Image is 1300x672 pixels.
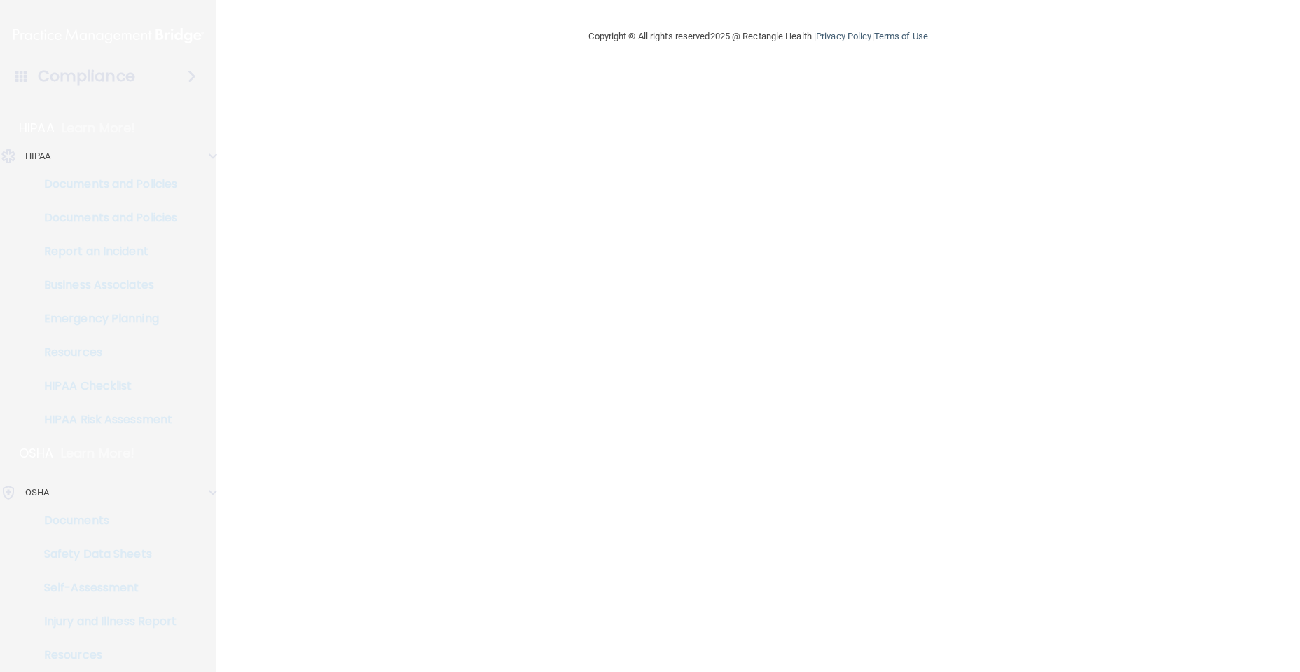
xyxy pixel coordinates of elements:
[9,345,200,359] p: Resources
[25,148,51,165] p: HIPAA
[13,22,204,50] img: PMB logo
[9,581,200,595] p: Self-Assessment
[9,547,200,561] p: Safety Data Sheets
[9,379,200,393] p: HIPAA Checklist
[19,120,55,137] p: HIPAA
[874,31,928,41] a: Terms of Use
[9,413,200,427] p: HIPAA Risk Assessment
[9,245,200,259] p: Report an Incident
[61,445,135,462] p: Learn More!
[503,14,1014,59] div: Copyright © All rights reserved 2025 @ Rectangle Health | |
[9,312,200,326] p: Emergency Planning
[9,278,200,292] p: Business Associates
[19,445,54,462] p: OSHA
[9,514,200,528] p: Documents
[9,615,200,629] p: Injury and Illness Report
[38,67,135,86] h4: Compliance
[816,31,871,41] a: Privacy Policy
[9,177,200,191] p: Documents and Policies
[62,120,136,137] p: Learn More!
[9,648,200,662] p: Resources
[25,484,49,501] p: OSHA
[9,211,200,225] p: Documents and Policies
